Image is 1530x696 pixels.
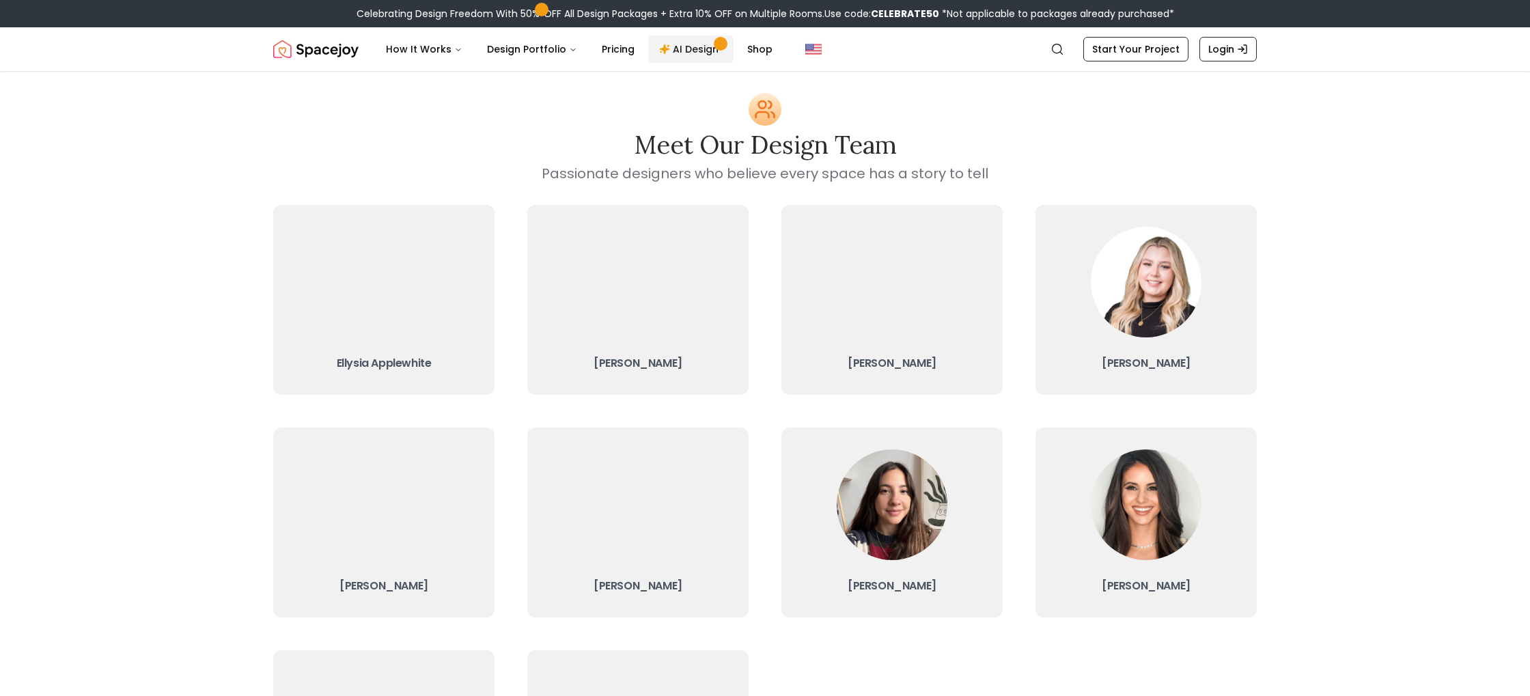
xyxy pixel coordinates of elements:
[538,354,738,373] h3: [PERSON_NAME]
[583,227,693,337] img: Tina
[591,36,645,63] a: Pricing
[648,36,734,63] a: AI Design
[824,7,939,20] span: Use code:
[375,36,473,63] button: How It Works
[372,164,1158,183] p: Passionate designers who believe every space has a story to tell
[273,36,359,63] a: Spacejoy
[284,576,484,596] h3: [PERSON_NAME]
[527,428,749,617] a: Sarah[PERSON_NAME]
[792,576,992,596] h3: [PERSON_NAME]
[939,7,1174,20] span: *Not applicable to packages already purchased*
[781,205,1003,395] a: Christina[PERSON_NAME]
[375,36,783,63] nav: Main
[476,36,588,63] button: Design Portfolio
[538,576,738,596] h3: [PERSON_NAME]
[273,27,1257,71] nav: Global
[1091,449,1201,560] img: Angela
[273,428,495,617] a: Kaitlyn[PERSON_NAME]
[805,41,822,57] img: United States
[871,7,939,20] b: CELEBRATE50
[792,354,992,373] h3: [PERSON_NAME]
[837,227,947,337] img: Christina
[837,449,947,560] img: Maria
[1083,37,1188,61] a: Start Your Project
[1035,428,1257,617] a: Angela[PERSON_NAME]
[527,205,749,395] a: Tina[PERSON_NAME]
[1035,205,1257,395] a: Hannah[PERSON_NAME]
[1091,227,1201,337] img: Hannah
[273,205,495,395] a: EllysiaEllysia Applewhite
[781,428,1003,617] a: Maria[PERSON_NAME]
[583,449,693,560] img: Sarah
[329,227,439,337] img: Ellysia
[329,449,439,560] img: Kaitlyn
[273,36,359,63] img: Spacejoy Logo
[1199,37,1257,61] a: Login
[1046,576,1246,596] h3: [PERSON_NAME]
[284,354,484,373] h3: Ellysia Applewhite
[736,36,783,63] a: Shop
[357,7,1174,20] div: Celebrating Design Freedom With 50% OFF All Design Packages + Extra 10% OFF on Multiple Rooms.
[273,131,1257,158] h2: Meet our Design Team
[1046,354,1246,373] h3: [PERSON_NAME]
